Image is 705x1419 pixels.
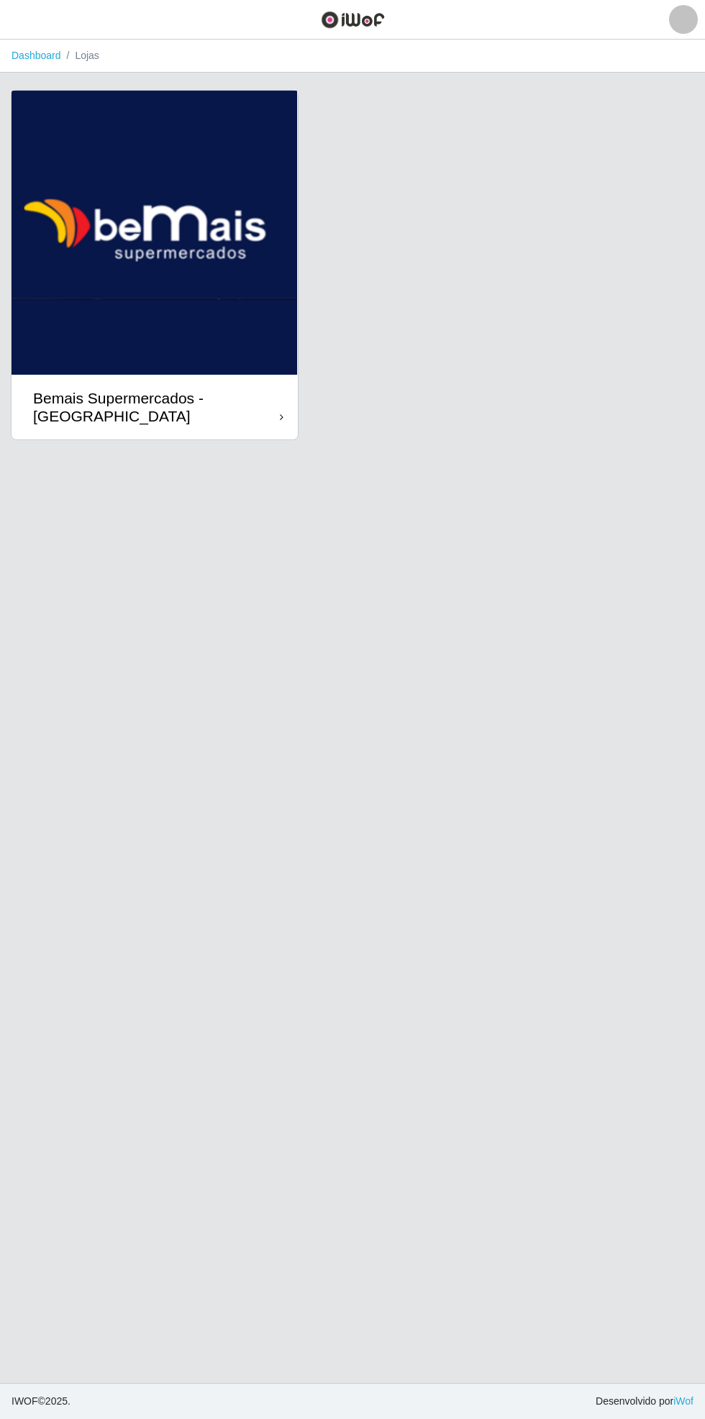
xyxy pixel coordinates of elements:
[12,91,298,439] a: Bemais Supermercados - [GEOGRAPHIC_DATA]
[596,1394,693,1409] span: Desenvolvido por
[321,11,385,29] img: CoreUI Logo
[33,389,280,425] div: Bemais Supermercados - [GEOGRAPHIC_DATA]
[12,91,298,375] img: cardImg
[61,48,99,63] li: Lojas
[12,1394,70,1409] span: © 2025 .
[673,1395,693,1407] a: iWof
[12,50,61,61] a: Dashboard
[12,1395,38,1407] span: IWOF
